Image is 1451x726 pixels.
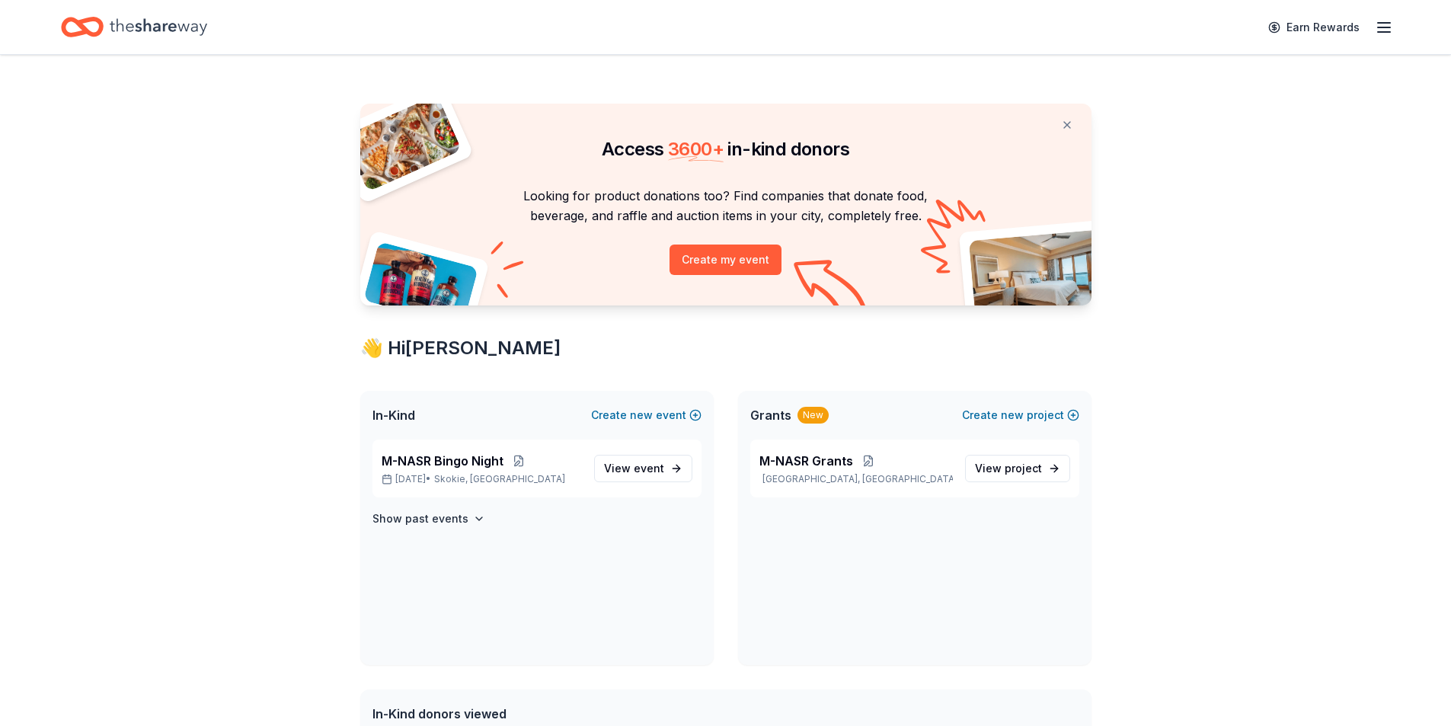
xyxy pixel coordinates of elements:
p: Looking for product donations too? Find companies that donate food, beverage, and raffle and auct... [379,186,1073,226]
span: 3600 + [668,138,724,160]
button: Createnewproject [962,406,1079,424]
span: new [1001,406,1024,424]
div: 👋 Hi [PERSON_NAME] [360,336,1091,360]
a: View event [594,455,692,482]
span: M-NASR Grants [759,452,853,470]
button: Create my event [670,245,781,275]
span: View [604,459,664,478]
span: Skokie, [GEOGRAPHIC_DATA] [434,473,565,485]
span: In-Kind [372,406,415,424]
span: Grants [750,406,791,424]
span: View [975,459,1042,478]
div: New [797,407,829,424]
p: [GEOGRAPHIC_DATA], [GEOGRAPHIC_DATA] [759,473,953,485]
img: Pizza [343,94,462,192]
div: In-Kind donors viewed [372,705,746,723]
span: new [630,406,653,424]
img: Curvy arrow [794,260,870,317]
p: [DATE] • [382,473,582,485]
a: Earn Rewards [1259,14,1369,41]
span: M-NASR Bingo Night [382,452,503,470]
button: Createnewevent [591,406,702,424]
a: Home [61,9,207,45]
span: Access in-kind donors [602,138,849,160]
a: View project [965,455,1070,482]
span: event [634,462,664,475]
h4: Show past events [372,510,468,528]
span: project [1005,462,1042,475]
button: Show past events [372,510,485,528]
